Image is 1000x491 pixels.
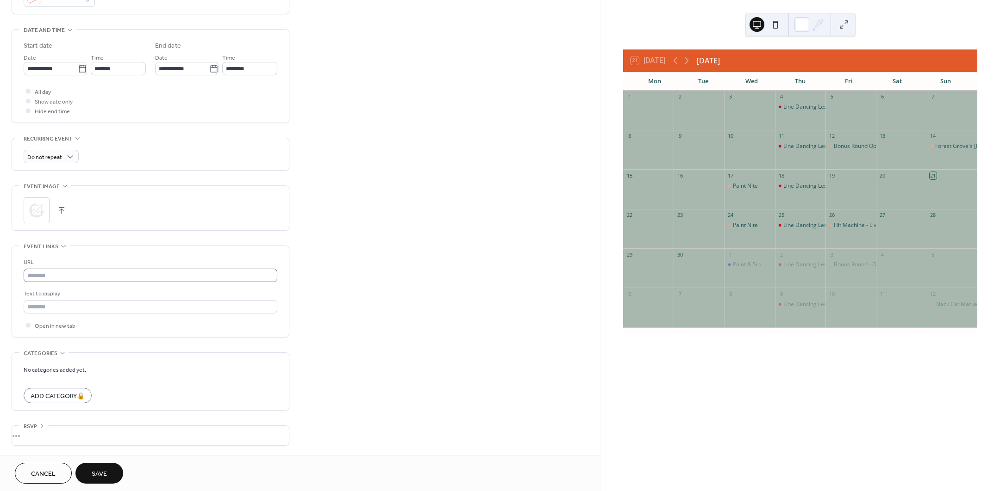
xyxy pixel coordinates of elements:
[733,261,761,269] div: Paint & Sip
[828,93,835,100] div: 5
[725,182,775,190] div: Paint Nite
[775,301,825,308] div: Line Dancing Lessons with Dance Your Boots Off
[935,142,992,150] div: Forest Grove's [DATE]
[626,290,633,297] div: 6
[24,422,37,431] span: RSVP
[676,212,683,219] div: 23
[75,463,123,484] button: Save
[778,133,785,140] div: 11
[778,251,785,258] div: 2
[783,261,908,269] div: Line Dancing Lessons with Dance Your Boots Off
[879,212,886,219] div: 27
[776,72,825,91] div: Thu
[91,53,104,63] span: Time
[930,212,937,219] div: 28
[676,133,683,140] div: 9
[676,290,683,297] div: 7
[828,251,835,258] div: 3
[35,97,73,107] span: Show date only
[935,301,979,308] div: Black Cat Market
[24,365,86,375] span: No categories added yet.
[626,251,633,258] div: 29
[31,469,56,479] span: Cancel
[92,469,107,479] span: Save
[834,142,918,150] div: Bonus Round Open Line Dancing
[24,134,73,144] span: Recurring event
[676,172,683,179] div: 16
[783,182,908,190] div: Line Dancing Lessons with Dance Your Boots Off
[879,133,886,140] div: 13
[828,290,835,297] div: 10
[930,172,937,179] div: 21
[679,72,728,91] div: Tue
[775,103,825,111] div: Line Dancing Lessons with Dance Your Boots Off
[775,142,825,150] div: Line Dancing Lessons with Dance Your Boots Off
[24,25,65,35] span: Date and time
[725,221,775,229] div: Paint Nite
[725,261,775,269] div: Paint & Sip
[927,142,977,150] div: Forest Grove's Harvest Festival
[828,212,835,219] div: 26
[783,301,908,308] div: Line Dancing Lessons with Dance Your Boots Off
[676,93,683,100] div: 2
[35,321,75,331] span: Open in new tab
[834,221,960,229] div: Hit Machine - Live Music at [GEOGRAPHIC_DATA]
[631,72,679,91] div: Mon
[626,133,633,140] div: 8
[775,221,825,229] div: Line Dancing Lessons with Dance Your Boots Off
[35,87,51,97] span: All day
[24,53,36,63] span: Date
[930,290,937,297] div: 12
[873,72,922,91] div: Sat
[24,258,275,267] div: URL
[778,93,785,100] div: 4
[24,242,58,252] span: Event links
[24,41,52,51] div: Start date
[626,212,633,219] div: 22
[727,93,734,100] div: 3
[879,93,886,100] div: 6
[626,93,633,100] div: 1
[27,152,62,163] span: Do not repeat
[35,107,70,117] span: Hide end time
[727,72,776,91] div: Wed
[155,53,168,63] span: Date
[778,172,785,179] div: 18
[733,221,758,229] div: Paint Nite
[879,251,886,258] div: 4
[778,290,785,297] div: 9
[828,172,835,179] div: 19
[12,426,289,445] div: •••
[825,261,876,269] div: Bonus Round - Open Line Dancing
[783,142,908,150] div: Line Dancing Lessons with Dance Your Boots Off
[727,212,734,219] div: 24
[778,212,785,219] div: 25
[24,289,275,299] div: Text to display
[828,133,835,140] div: 12
[930,251,937,258] div: 5
[825,72,873,91] div: Fri
[155,41,181,51] div: End date
[834,261,921,269] div: Bonus Round - Open Line Dancing
[697,55,720,66] div: [DATE]
[775,182,825,190] div: Line Dancing Lessons with Dance Your Boots Off
[727,133,734,140] div: 10
[825,142,876,150] div: Bonus Round Open Line Dancing
[921,72,970,91] div: Sun
[24,182,60,191] span: Event image
[727,290,734,297] div: 8
[15,463,72,484] button: Cancel
[927,301,977,308] div: Black Cat Market
[930,93,937,100] div: 7
[626,172,633,179] div: 15
[727,251,734,258] div: 1
[24,197,50,223] div: ;
[825,221,876,229] div: Hit Machine - Live Music at Zesti
[879,172,886,179] div: 20
[930,133,937,140] div: 14
[24,349,57,358] span: Categories
[222,53,235,63] span: Time
[783,103,908,111] div: Line Dancing Lessons with Dance Your Boots Off
[727,172,734,179] div: 17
